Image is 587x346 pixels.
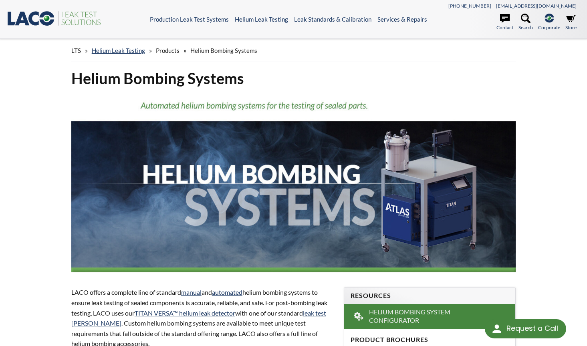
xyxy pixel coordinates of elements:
div: Request a Call [485,319,566,338]
a: automated [212,288,242,296]
h4: Product Brochures [351,336,509,344]
a: TITAN VERSA™ helium leak detector [135,309,235,317]
a: Services & Repairs [377,16,427,23]
a: Production Leak Test Systems [150,16,229,23]
h4: Resources [351,292,509,300]
a: Helium Bombing System Configurator [344,304,515,329]
a: Leak Standards & Calibration [294,16,371,23]
img: Helium Bombing Systems Banner [71,95,516,272]
div: » » » [71,39,516,62]
span: Helium Bombing System Configurator [369,308,491,325]
a: Store [565,14,577,31]
h1: Helium Bombing Systems [71,68,516,88]
a: Helium Leak Testing [235,16,288,23]
a: Helium Leak Testing [92,47,145,54]
span: Corporate [538,24,560,31]
a: Search [518,14,533,31]
a: [PHONE_NUMBER] [448,3,491,9]
img: round button [490,322,503,335]
span: Products [156,47,180,54]
span: LTS [71,47,81,54]
div: Request a Call [506,319,558,338]
span: Helium Bombing Systems [190,47,257,54]
a: [EMAIL_ADDRESS][DOMAIN_NAME] [496,3,577,9]
a: Contact [496,14,513,31]
a: manual [181,288,202,296]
